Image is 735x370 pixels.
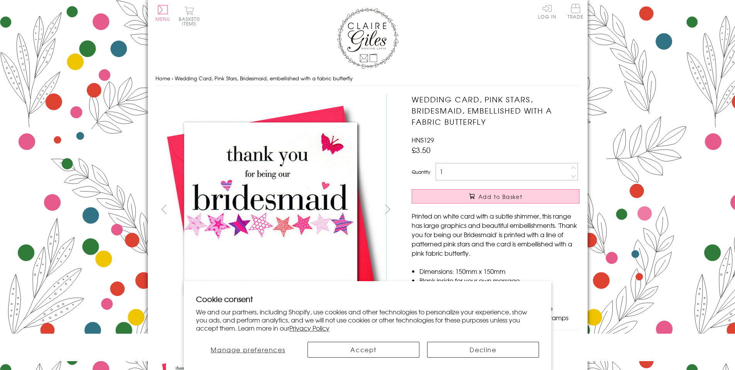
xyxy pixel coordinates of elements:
a: Home [155,75,170,82]
li: Blank inside for your own message [419,276,580,285]
p: Printed on white card with a subtle shimmer, this range has large graphics and beautiful embellis... [412,211,580,258]
a: Privacy Policy [289,323,329,333]
span: › [172,75,173,82]
button: Decline [427,342,539,358]
span: 0 items [182,15,200,27]
a: Trade [568,4,584,20]
h2: Cookie consent [196,294,539,304]
span: Add to Basket [478,193,522,200]
span: Trade [568,4,584,19]
img: Wedding Card, Pink Stars, Bridesmaid, embellished with a fabric butterfly [396,94,628,326]
span: Manage preferences [211,345,285,354]
span: HNS129 [412,135,434,144]
label: Quantity [412,168,430,175]
button: Basket0 items [179,6,200,26]
img: Claire Giles Greetings Cards [337,8,399,69]
button: next [379,200,396,218]
button: Manage preferences [196,342,300,358]
button: Accept [308,342,419,358]
nav: breadcrumbs [155,71,580,87]
span: £3.50 [412,144,431,155]
span: Wedding Card, Pink Stars, Bridesmaid, embellished with a fabric butterfly [175,75,353,82]
img: Wedding Card, Pink Stars, Bridesmaid, embellished with a fabric butterfly [155,94,387,325]
span: Menu [155,15,171,22]
li: Dimensions: 150mm x 150mm [419,266,580,276]
button: Add to Basket [412,189,580,204]
h1: Wedding Card, Pink Stars, Bridesmaid, embellished with a fabric butterfly [412,94,580,127]
button: prev [155,200,173,218]
button: Menu [155,5,171,21]
p: We and our partners, including Shopify, use cookies and other technologies to personalize your ex... [196,308,539,332]
a: Log In [538,4,556,19]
